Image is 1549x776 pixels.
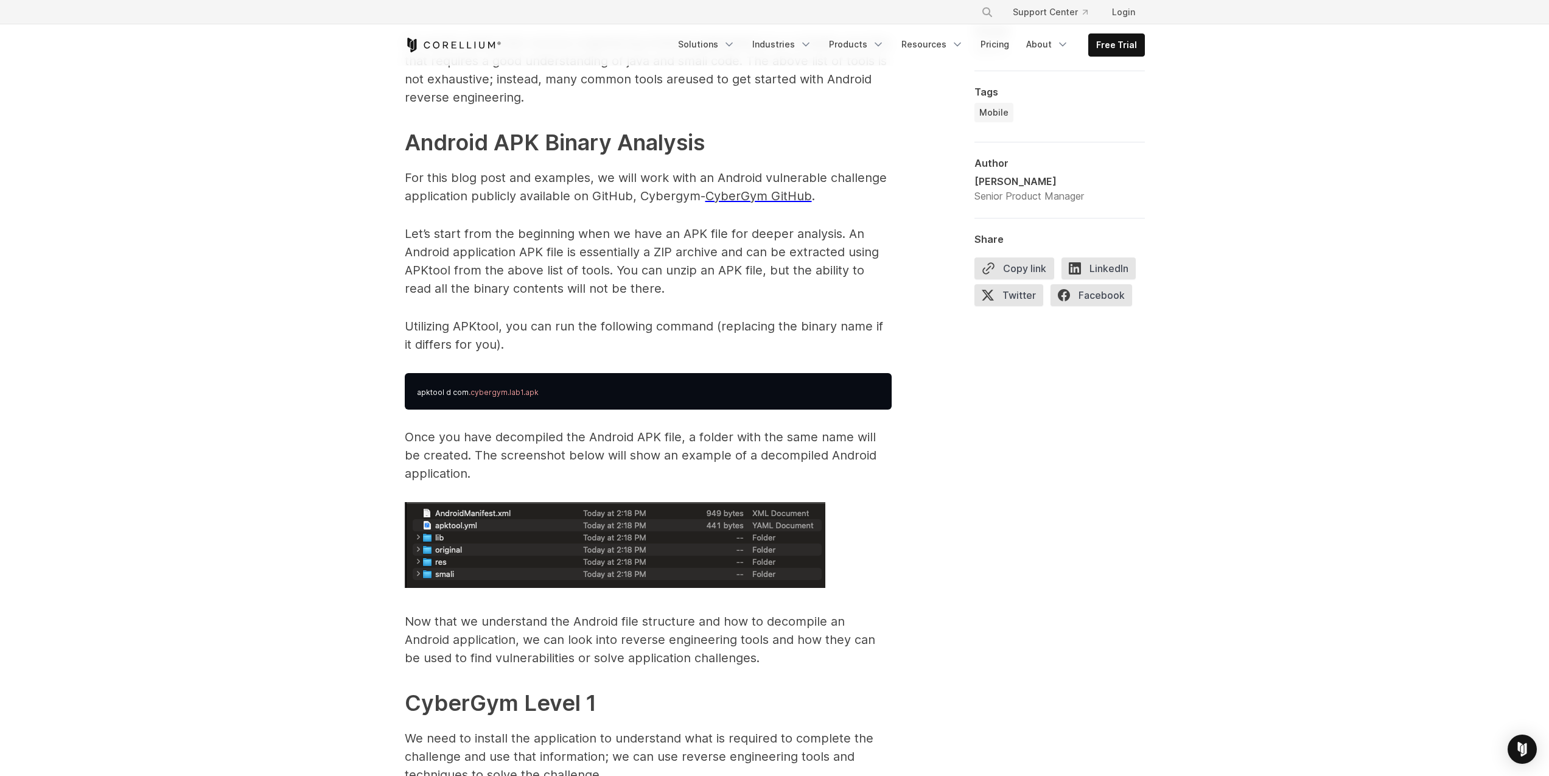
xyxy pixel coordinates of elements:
[671,33,1145,57] div: Navigation Menu
[469,388,539,397] span: .cybergym.lab1.apk
[405,129,705,156] strong: Android APK Binary Analysis
[974,86,1145,98] div: Tags
[405,502,825,588] img: Example of a decompiled android application.
[974,257,1054,279] button: Copy link
[967,1,1145,23] div: Navigation Menu
[894,33,971,55] a: Resources
[405,38,502,52] a: Corellium Home
[405,33,892,107] p: It's worth noting that reverse engineering Android applications is a complex process that require...
[1089,34,1144,56] a: Free Trial
[974,284,1051,311] a: Twitter
[405,225,892,298] p: Let’s start from the beginning when we have an APK file for deeper analysis. An Android applicati...
[973,33,1016,55] a: Pricing
[976,1,998,23] button: Search
[974,157,1145,169] div: Author
[1061,257,1136,279] span: LinkedIn
[489,72,693,86] span: u
[974,103,1013,122] a: Mobile
[1019,33,1076,55] a: About
[405,317,892,354] p: Utilizing APKtool, you can run the following command (replacing the binary name if it differs for...
[405,690,596,716] strong: CyberGym Level 1
[974,233,1145,245] div: Share
[1102,1,1145,23] a: Login
[671,33,743,55] a: Solutions
[1508,735,1537,764] div: Open Intercom Messenger
[822,33,892,55] a: Products
[405,169,892,205] p: For this blog post and examples, we will work with an Android vulnerable challenge application pu...
[417,388,469,397] span: apktool d com
[405,612,892,667] p: Now that we understand the Android file structure and how to decompile an Android application, we...
[979,107,1009,119] span: Mobile
[405,428,892,483] p: Once you have decompiled the Android APK file, a folder with the same name will be created. The s...
[745,33,819,55] a: Industries
[974,174,1084,189] div: [PERSON_NAME]
[489,72,685,86] span: ; instead, many common tools are
[1003,1,1097,23] a: Support Center
[974,189,1084,203] div: Senior Product Manager
[1061,257,1143,284] a: LinkedIn
[974,284,1043,306] span: Twitter
[1051,284,1132,306] span: Facebook
[1051,284,1139,311] a: Facebook
[705,189,812,203] a: CyberGym GitHub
